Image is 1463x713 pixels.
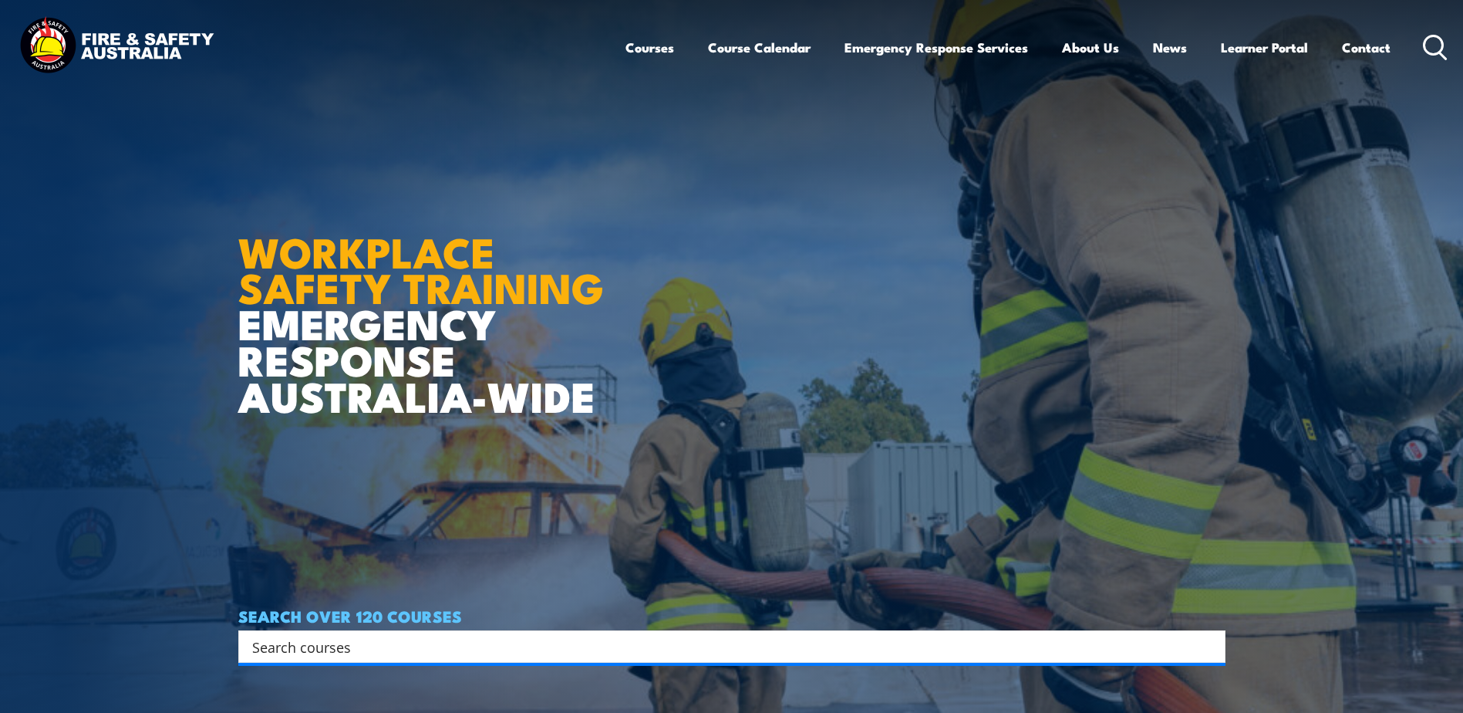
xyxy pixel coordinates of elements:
a: Course Calendar [708,27,811,68]
strong: WORKPLACE SAFETY TRAINING [238,218,604,319]
a: Contact [1342,27,1391,68]
a: Emergency Response Services [844,27,1028,68]
a: Learner Portal [1221,27,1308,68]
h1: EMERGENCY RESPONSE AUSTRALIA-WIDE [238,194,615,414]
button: Search magnifier button [1198,636,1220,657]
a: About Us [1062,27,1119,68]
a: News [1153,27,1187,68]
h4: SEARCH OVER 120 COURSES [238,607,1225,624]
form: Search form [255,636,1195,657]
a: Courses [625,27,674,68]
input: Search input [252,635,1192,658]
